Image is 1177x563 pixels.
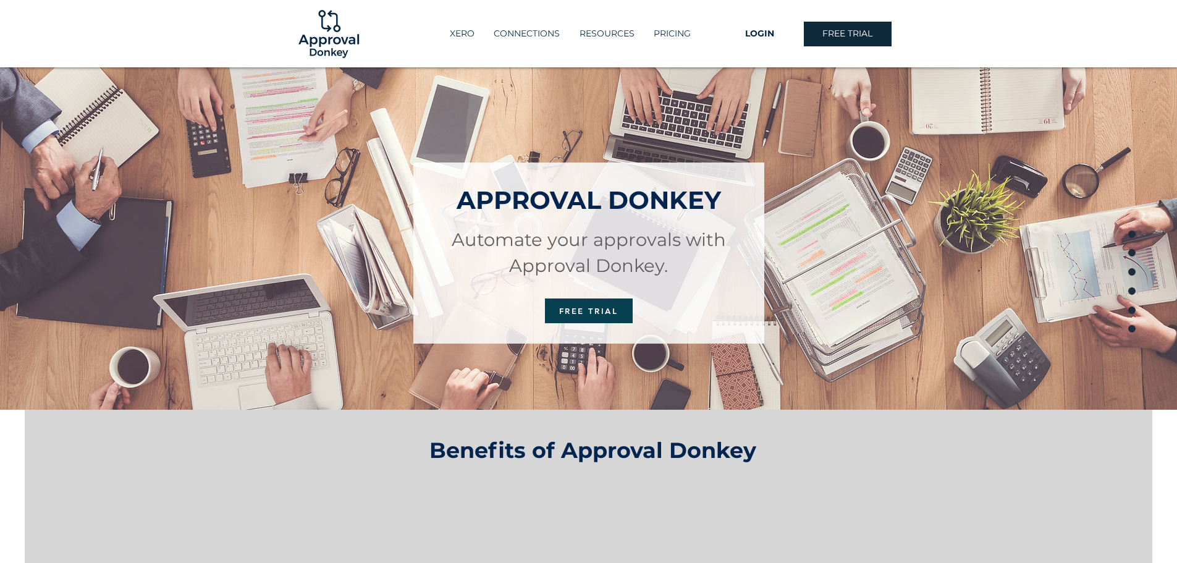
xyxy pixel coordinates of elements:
nav: Page [1123,226,1141,337]
p: XERO [444,23,481,44]
a: FREE TRIAL [804,22,892,46]
a: XERO [440,23,484,44]
span: FREE TRIAL [559,306,618,316]
span: FREE TRIAL [822,28,872,40]
a: PRICING [644,23,701,44]
img: Logo-01.png [295,1,362,67]
a: LOGIN [716,22,804,46]
div: RESOURCES [570,23,644,44]
p: PRICING [648,23,697,44]
a: CONNECTIONS [484,23,570,44]
p: CONNECTIONS [487,23,566,44]
p: RESOURCES [573,23,641,44]
span: Benefits of Approval Donkey [429,437,756,464]
a: FREE TRIAL [545,298,633,323]
span: APPROVAL DONKEY [457,185,721,215]
nav: Site [424,23,716,44]
span: Automate your approvals with Approval Donkey. [452,229,726,276]
span: LOGIN [745,28,774,40]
